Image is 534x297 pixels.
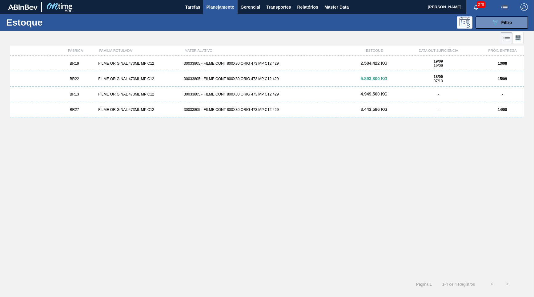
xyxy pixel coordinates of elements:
[181,77,352,81] div: 30033805 - FILME CONT 800X80 ORIG 473 MP C12 429
[70,108,79,112] span: BR27
[8,4,38,10] img: TNhmsLtSVTkK8tSr43FrP2fwEKptu5GPRR3wAAAABJRU5ErkJggg==
[96,61,181,66] div: FILME ORIGINAL 473ML MP C12
[181,61,352,66] div: 30033805 - FILME CONT 800X80 ORIG 473 MP C12 429
[396,49,481,52] div: DATA OUT SUFICIÊNCIA
[361,61,387,66] span: 2.584,422 KG
[361,92,387,96] span: 4.949,500 KG
[512,32,524,44] div: Visão em Cards
[206,3,234,11] span: Planejamento
[70,92,79,96] span: BR13
[457,16,472,29] div: Pogramando: nenhum usuário selecionado
[466,3,486,11] button: Notificações
[324,3,349,11] span: Master Data
[181,108,352,112] div: 30033805 - FILME CONT 800X80 ORIG 473 MP C12 429
[502,92,503,96] strong: -
[241,3,260,11] span: Gerencial
[481,49,524,52] div: PRÓX. ENTREGA
[501,3,508,11] img: userActions
[416,282,432,287] span: Página : 1
[70,77,79,81] span: BR22
[96,108,181,112] div: FILME ORIGINAL 473ML MP C12
[434,75,443,79] strong: 18/09
[97,49,182,52] div: FAMÍLIA ROTULADA
[6,19,97,26] h1: Estoque
[361,76,387,81] span: 5.893,800 KG
[441,282,475,287] span: 1 - 4 de 4 Registros
[70,61,79,66] span: BR19
[181,92,352,96] div: 30033805 - FILME CONT 800X80 ORIG 473 MP C12 429
[96,77,181,81] div: FILME ORIGINAL 473ML MP C12
[498,108,507,112] strong: 14/08
[297,3,318,11] span: Relatórios
[498,61,507,66] strong: 13/08
[96,92,181,96] div: FILME ORIGINAL 473ML MP C12
[266,3,291,11] span: Transportes
[498,77,507,81] strong: 15/09
[353,49,396,52] div: ESTOQUE
[476,16,528,29] button: Filtro
[434,59,443,63] strong: 19/09
[500,276,515,292] button: >
[520,3,528,11] img: Logout
[477,1,485,8] span: 279
[54,49,97,52] div: FÁBRICA
[438,92,439,96] span: -
[361,107,387,112] span: 3.443,586 KG
[182,49,353,52] div: MATERIAL ATIVO
[501,32,512,44] div: Visão em Lista
[185,3,200,11] span: Tarefas
[501,20,512,25] span: Filtro
[434,63,443,68] span: 19/09
[484,276,500,292] button: <
[434,79,443,83] span: 07/10
[438,108,439,112] span: -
